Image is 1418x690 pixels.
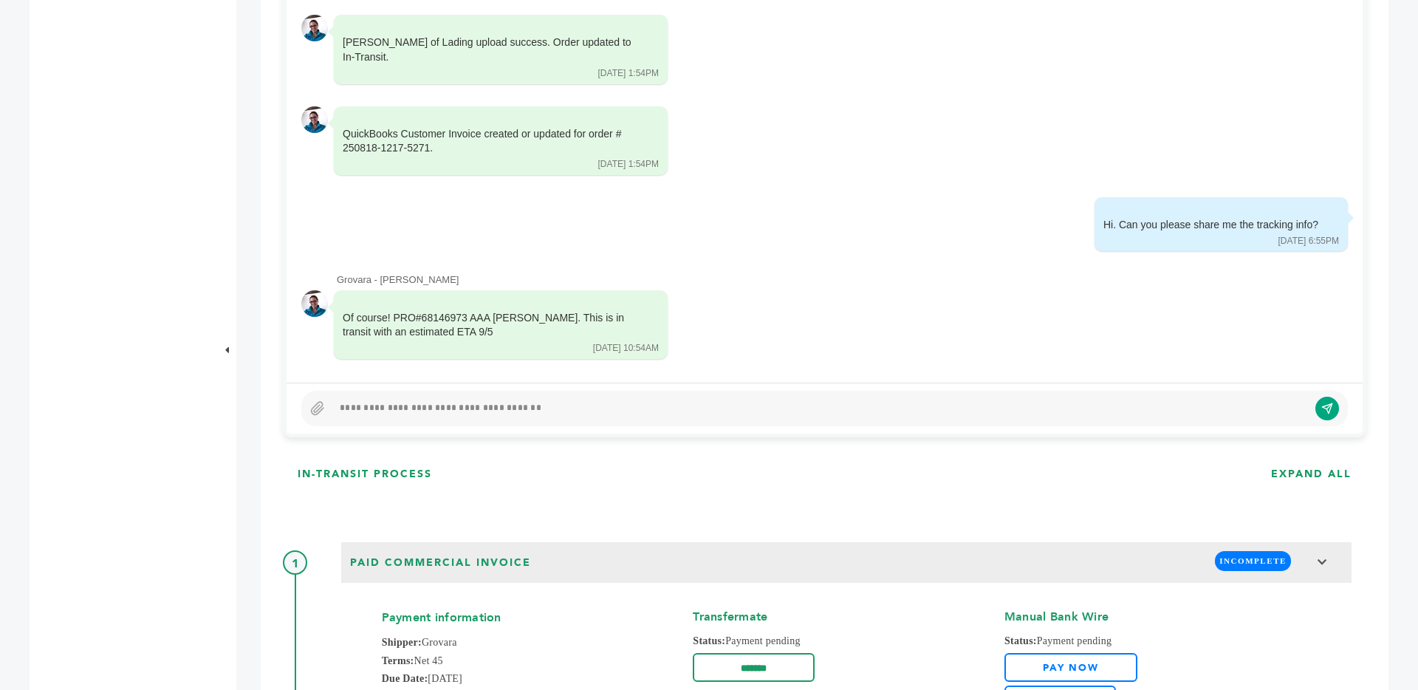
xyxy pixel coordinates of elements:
[382,652,688,669] span: Net 45
[382,670,688,687] span: [DATE]
[1004,598,1311,632] h4: Manual Bank Wire
[1004,632,1311,649] span: Payment pending
[1103,218,1318,233] div: Hi. Can you please share me the tracking info?
[693,598,999,632] h4: Transfermate
[593,342,659,355] div: [DATE] 10:54AM
[382,655,414,666] strong: Terms:
[298,467,432,482] h3: IN-TRANSIT PROCESS
[346,551,535,575] span: Paid Commercial Invoice
[1004,635,1037,646] strong: Status:
[598,67,659,80] div: [DATE] 1:54PM
[337,273,1348,287] div: Grovara - [PERSON_NAME]
[382,637,422,648] strong: Shipper:
[1004,653,1137,682] a: Pay Now
[1278,235,1339,247] div: [DATE] 6:55PM
[382,598,688,633] h4: Payment information
[598,158,659,171] div: [DATE] 1:54PM
[343,127,638,156] div: QuickBooks Customer Invoice created or updated for order # 250818-1217-5271.
[693,632,999,649] span: Payment pending
[1215,551,1291,571] span: INCOMPLETE
[382,673,428,684] strong: Due Date:
[693,635,725,646] strong: Status:
[343,311,638,340] div: Of course! PRO#68146973 AAA [PERSON_NAME]. This is in transit with an estimated ETA 9/5
[343,35,638,64] div: [PERSON_NAME] of Lading upload success. Order updated to In-Transit.
[1271,467,1352,482] h3: EXPAND ALL
[382,634,688,651] span: Grovara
